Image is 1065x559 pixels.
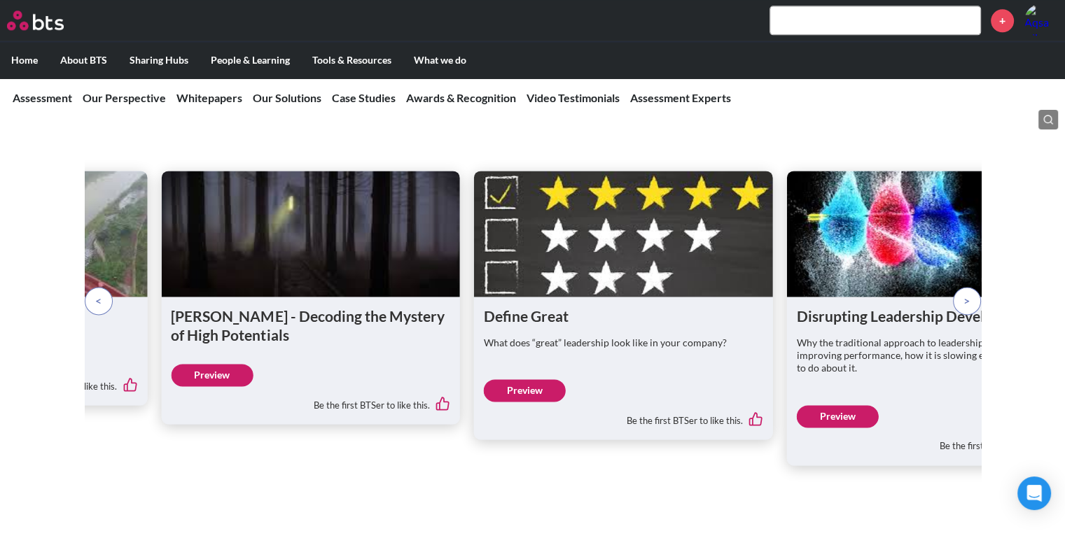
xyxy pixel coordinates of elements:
a: Our Perspective [83,91,166,104]
a: Preview [797,405,879,427]
a: Preview [484,379,566,402]
a: Assessment Experts [630,91,731,104]
label: What we do [403,42,478,78]
a: Profile [1024,3,1058,37]
a: Assessment [13,91,72,104]
img: BTS Logo [7,10,64,30]
a: Our Solutions [253,91,321,104]
label: About BTS [49,42,118,78]
div: Open Intercom Messenger [1017,476,1051,510]
h1: [PERSON_NAME] - Decoding the Mystery of High Potentials [171,306,450,345]
h1: Define Great [484,306,763,325]
div: Be the first BTSer to like this. [171,386,450,414]
a: Whitepapers [176,91,242,104]
label: Sharing Hubs [118,42,200,78]
a: + [991,9,1014,32]
a: Awards & Recognition [406,91,516,104]
div: Be the first BTSer to like this. [484,402,763,430]
label: Tools & Resources [301,42,403,78]
a: Case Studies [332,91,396,104]
label: People & Learning [200,42,301,78]
img: Aqsa Ali [1024,3,1058,37]
a: Video Testimonials [527,91,620,104]
a: Preview [171,364,253,386]
p: What does “great” leadership look like in your company? [484,337,763,349]
a: Go home [7,10,90,30]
